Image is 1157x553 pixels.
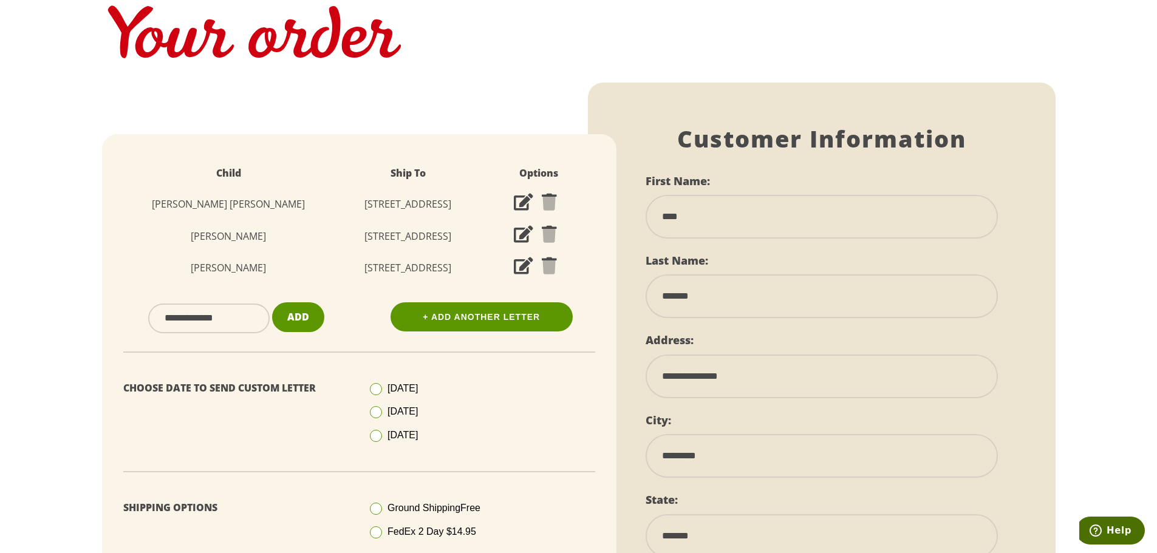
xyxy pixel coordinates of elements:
p: Choose Date To Send Custom Letter [123,379,350,397]
label: City: [646,413,671,427]
p: Shipping Options [123,499,350,517]
span: [DATE] [387,406,418,416]
span: Ground Shipping [387,503,480,513]
td: [STREET_ADDRESS] [343,188,473,220]
label: State: [646,492,678,507]
td: [PERSON_NAME] [114,220,343,253]
span: FedEx 2 Day $14.95 [387,526,476,537]
span: Add [287,310,309,324]
td: [STREET_ADDRESS] [343,220,473,253]
span: Free [460,503,480,513]
span: [DATE] [387,430,418,440]
th: Child [114,158,343,188]
td: [PERSON_NAME] [PERSON_NAME] [114,188,343,220]
label: First Name: [646,174,710,188]
button: Add [272,302,324,332]
td: [PERSON_NAME] [114,252,343,284]
a: + Add Another Letter [391,302,573,331]
h1: Customer Information [646,125,998,153]
td: [STREET_ADDRESS] [343,252,473,284]
iframe: Opens a widget where you can find more information [1079,517,1145,547]
th: Options [473,158,604,188]
label: Last Name: [646,253,708,268]
th: Ship To [343,158,473,188]
span: [DATE] [387,383,418,393]
label: Address: [646,333,694,347]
